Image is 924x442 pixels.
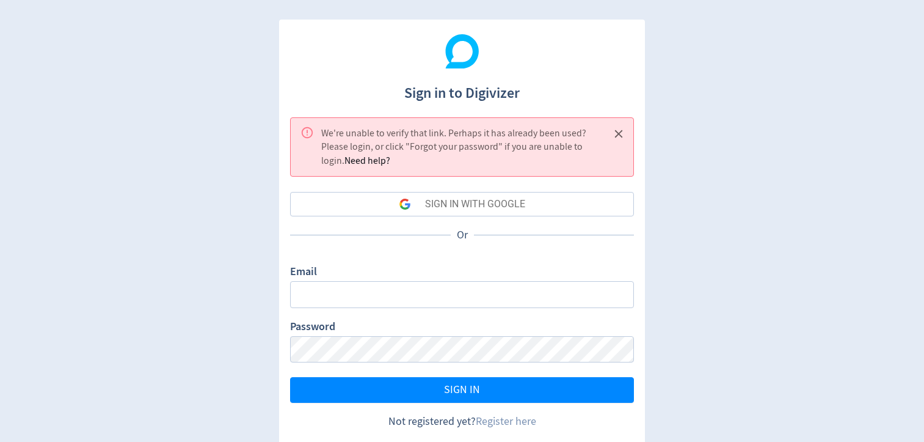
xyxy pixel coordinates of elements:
[290,192,634,216] button: SIGN IN WITH GOOGLE
[321,122,599,173] div: We're unable to verify that link. Perhaps it has already been used? Please login, or click "Forgo...
[290,414,634,429] div: Not registered yet?
[290,319,335,336] label: Password
[290,72,634,104] h1: Sign in to Digivizer
[425,192,525,216] div: SIGN IN WITH GOOGLE
[609,124,629,144] button: Close
[451,227,474,243] p: Or
[290,377,634,403] button: SIGN IN
[476,414,536,429] a: Register here
[344,155,390,167] span: Need help?
[445,34,479,68] img: Digivizer Logo
[290,264,317,281] label: Email
[444,385,480,396] span: SIGN IN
